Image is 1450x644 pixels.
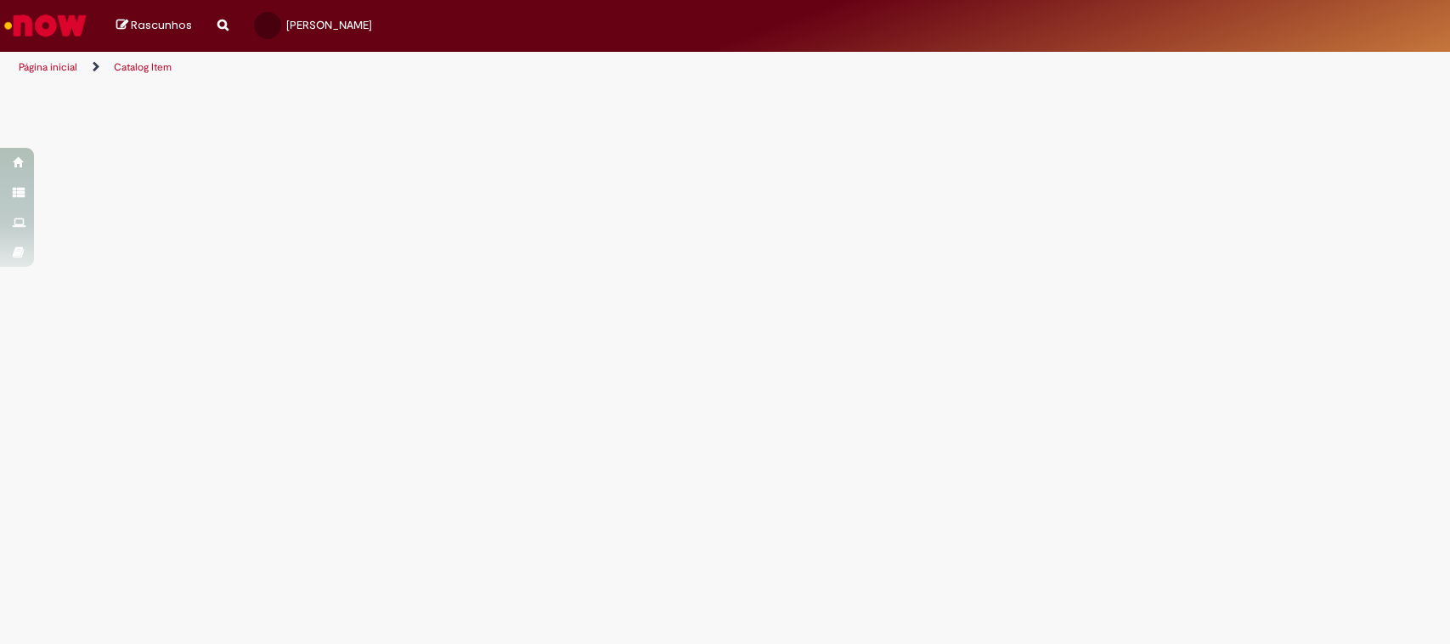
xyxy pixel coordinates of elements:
span: Rascunhos [131,17,192,33]
a: Página inicial [19,60,77,74]
a: Catalog Item [114,60,172,74]
a: Rascunhos [116,18,192,34]
ul: Trilhas de página [13,52,954,83]
span: [PERSON_NAME] [286,18,372,32]
img: ServiceNow [2,8,89,42]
